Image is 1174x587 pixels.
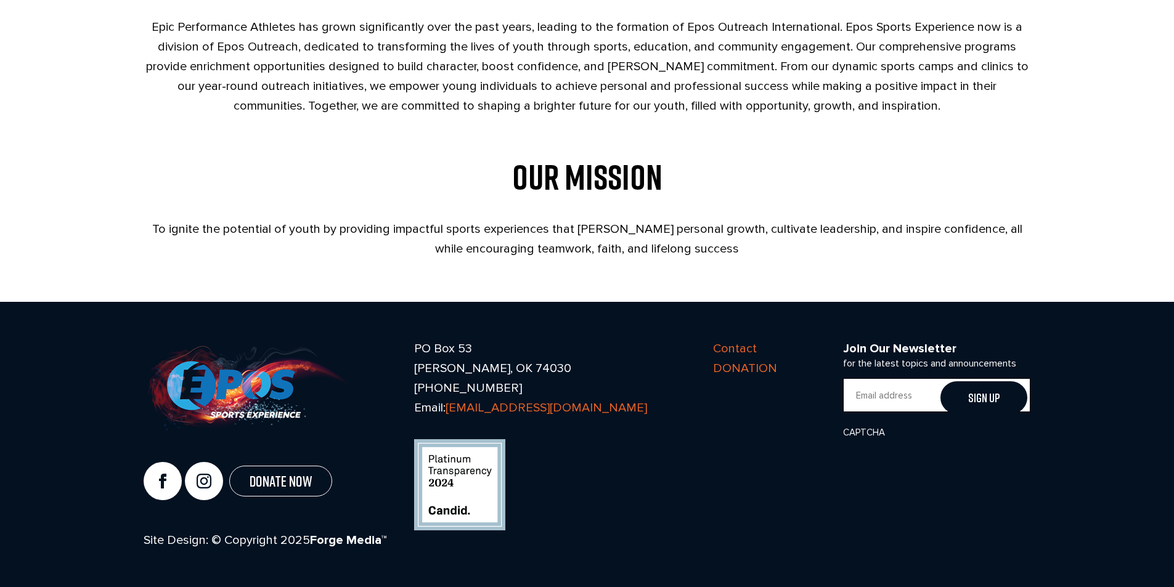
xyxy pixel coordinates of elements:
p: Epic Performance Athletes has grown significantly over the past years, leading to the formation o... [144,17,1031,116]
p: PO Box 53 [PERSON_NAME], OK 74030 [PHONE_NUMBER] Email: [414,339,647,418]
iframe: reCAPTCHA [843,445,1030,493]
span: To ignite the potential of youth by providing impactful sports experiences that [PERSON_NAME] per... [152,222,1022,256]
a: Contact [713,341,757,355]
h2: OUR MISSION [144,160,1031,195]
a: Donate Now [229,466,332,496]
strong: Join Our Newsletter [843,341,956,356]
label: CAPTCHA [843,425,885,440]
input: Email address [843,378,1030,412]
a: DONATION [713,361,777,375]
p: Site Design: © Copyright 2025 [144,530,1031,550]
input: Sign Up [940,381,1027,414]
a: [EMAIL_ADDRESS][DOMAIN_NAME] [446,400,647,415]
a: Forge Media™ [310,533,387,548]
p: for the latest topics and announcements [843,358,1030,368]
